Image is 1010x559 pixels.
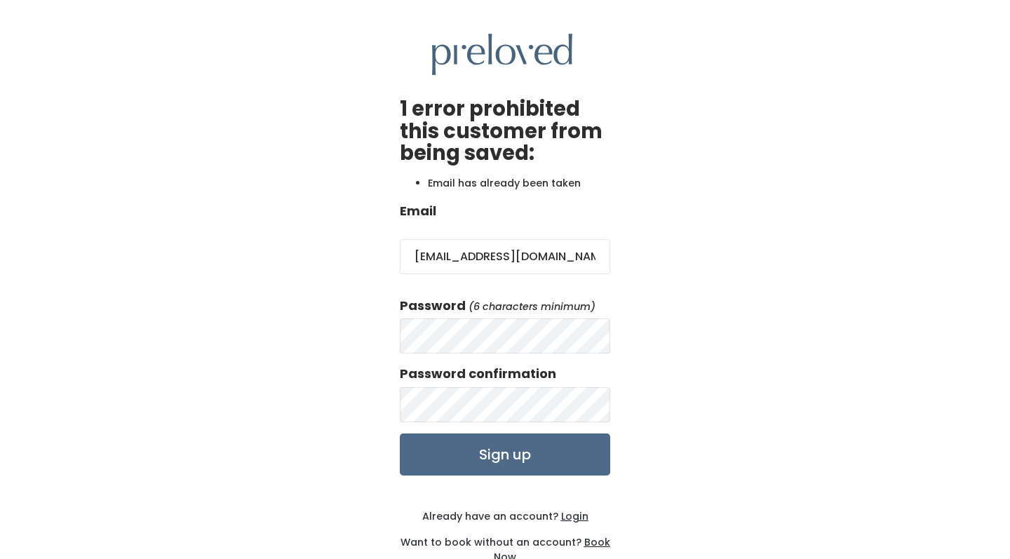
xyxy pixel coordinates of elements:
h2: 1 error prohibited this customer from being saved: [400,98,610,166]
li: Email has already been taken [428,176,610,191]
u: Login [561,509,588,523]
label: Password confirmation [400,365,556,383]
img: preloved logo [432,34,572,75]
label: Password [400,297,466,315]
div: Already have an account? [400,509,610,524]
label: Email [400,202,436,220]
em: (6 characters minimum) [469,299,595,314]
input: Sign up [400,433,610,476]
a: Login [558,509,588,523]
